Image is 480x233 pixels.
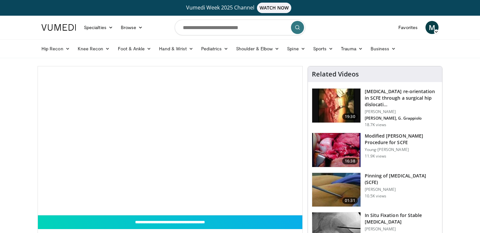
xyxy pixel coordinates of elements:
a: Sports [309,42,337,55]
h3: Pinning of [MEDICAL_DATA] (SCFE) [365,173,438,186]
span: 19:30 [342,113,358,120]
a: Vumedi Week 2025 ChannelWATCH NOW [42,3,438,13]
p: [PERSON_NAME] [365,226,438,232]
a: Hand & Wrist [155,42,197,55]
a: 01:31 Pinning of [MEDICAL_DATA] (SCFE) [PERSON_NAME] 10.5K views [312,173,438,207]
a: Shoulder & Elbow [232,42,283,55]
a: Spine [283,42,309,55]
a: Browse [117,21,147,34]
img: VuMedi Logo [41,24,76,31]
a: 19:30 [MEDICAL_DATA] re-orientation in SCFE through a surgical hip dislocati… [PERSON_NAME] [PERS... [312,88,438,127]
a: M [425,21,439,34]
a: Trauma [337,42,367,55]
a: Knee Recon [74,42,114,55]
p: [PERSON_NAME] [365,187,438,192]
img: Picture_20_0_2.png.150x105_q85_crop-smart_upscale.jpg [312,133,360,167]
a: Hip Recon [38,42,74,55]
a: Pediatrics [197,42,232,55]
span: WATCH NOW [257,3,292,13]
h3: In Situ Fixation for Stable [MEDICAL_DATA] [365,212,438,225]
h4: Related Videos [312,70,359,78]
span: 01:31 [342,197,358,204]
a: Foot & Ankle [114,42,155,55]
a: Business [367,42,400,55]
p: 10.5K views [365,193,386,199]
a: Specialties [80,21,117,34]
span: 16:38 [342,158,358,164]
p: Young-[PERSON_NAME] [365,147,438,152]
input: Search topics, interventions [175,20,305,35]
p: 18.7K views [365,122,386,127]
video-js: Video Player [38,66,302,215]
p: [PERSON_NAME] [365,109,438,114]
p: 11.9K views [365,154,386,159]
h3: [MEDICAL_DATA] re-orientation in SCFE through a surgical hip dislocati… [365,88,438,108]
a: Favorites [394,21,422,34]
img: Pinning_of_Slipped_Capital_Femoral_Epiphysis_SCFE_100001251_3.jpg.150x105_q85_crop-smart_upscale.jpg [312,173,360,207]
p: [PERSON_NAME], G. Grappiolo [365,116,438,121]
h3: Modified [PERSON_NAME] Procedure for SCFE [365,133,438,146]
a: 16:38 Modified [PERSON_NAME] Procedure for SCFE Young-[PERSON_NAME] 11.9K views [312,133,438,167]
img: UFuN5x2kP8YLDu1n4xMDoxOjBrO-I4W8.150x105_q85_crop-smart_upscale.jpg [312,89,360,123]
